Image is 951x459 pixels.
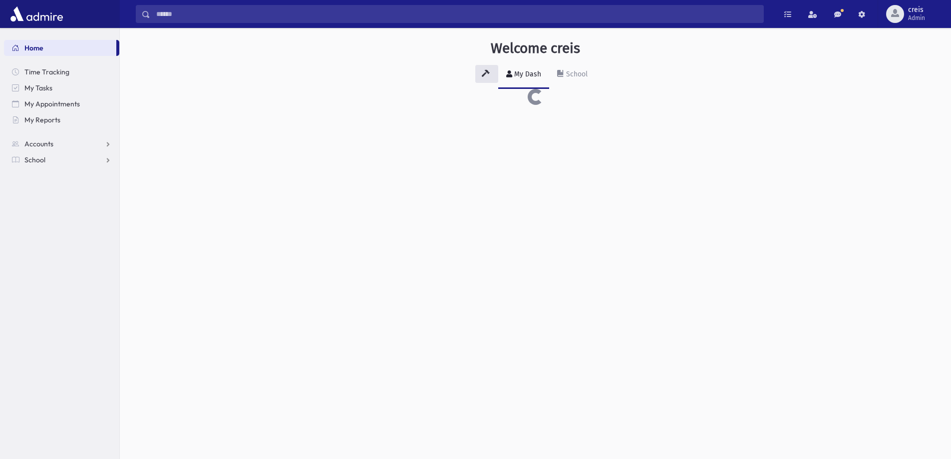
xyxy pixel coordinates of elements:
span: Time Tracking [24,67,69,76]
span: My Appointments [24,99,80,108]
span: creis [908,6,925,14]
input: Search [150,5,763,23]
span: My Reports [24,115,60,124]
span: Admin [908,14,925,22]
a: School [4,152,119,168]
div: My Dash [512,70,541,78]
span: Home [24,43,43,52]
a: Accounts [4,136,119,152]
a: My Reports [4,112,119,128]
a: My Dash [498,61,549,89]
a: Home [4,40,116,56]
h3: Welcome creis [491,40,580,57]
a: My Tasks [4,80,119,96]
span: Accounts [24,139,53,148]
a: My Appointments [4,96,119,112]
a: Time Tracking [4,64,119,80]
span: School [24,155,45,164]
img: AdmirePro [8,4,65,24]
a: School [549,61,596,89]
div: School [564,70,588,78]
span: My Tasks [24,83,52,92]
